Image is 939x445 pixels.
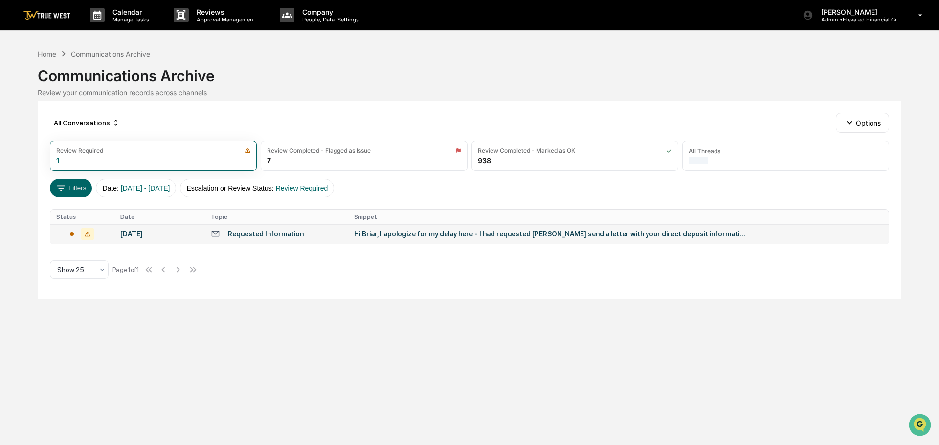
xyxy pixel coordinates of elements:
div: 🗄️ [71,201,79,209]
div: 🔎 [10,219,18,227]
img: icon [455,148,461,154]
img: icon [245,148,251,154]
a: 🖐️Preclearance [6,196,67,213]
div: 🖐️ [10,201,18,209]
div: 938 [478,156,491,165]
img: 1746055101610-c473b297-6a78-478c-a979-82029cc54cd1 [10,75,27,92]
span: • [81,159,85,167]
a: 🔎Data Lookup [6,214,66,232]
div: Communications Archive [71,50,150,58]
button: Options [836,113,889,132]
img: icon [666,148,672,154]
button: Escalation or Review Status:Review Required [180,179,334,197]
img: logo [23,11,70,20]
div: All Conversations [50,115,124,130]
span: • [81,133,85,141]
span: Preclearance [20,200,63,210]
span: Attestations [81,200,121,210]
button: See all [152,106,178,118]
p: [PERSON_NAME] [813,8,904,16]
th: Status [50,210,114,224]
p: Reviews [189,8,260,16]
th: Date [114,210,205,224]
div: Past conversations [10,108,66,116]
div: Page 1 of 1 [112,266,139,274]
div: Communications Archive [38,59,901,85]
p: Admin • Elevated Financial Group [813,16,904,23]
p: Manage Tasks [105,16,154,23]
div: 7 [267,156,271,165]
span: Data Lookup [20,218,62,228]
a: Powered byPylon [69,242,118,250]
p: Approval Management [189,16,260,23]
button: Filters [50,179,92,197]
div: [DATE] [120,230,199,238]
p: Calendar [105,8,154,16]
div: Review Completed - Marked as OK [478,147,575,154]
button: Start new chat [166,78,178,89]
span: [PERSON_NAME] [30,133,79,141]
div: We're available if you need us! [44,85,134,92]
span: Pylon [97,242,118,250]
div: Review Required [56,147,103,154]
div: 1 [56,156,59,165]
p: Company [294,8,364,16]
span: [PERSON_NAME] [30,159,79,167]
span: Review Required [276,184,328,192]
div: All Threads [689,148,720,155]
img: 8933085812038_c878075ebb4cc5468115_72.jpg [21,75,38,92]
div: Review Completed - Flagged as Issue [267,147,371,154]
a: 🗄️Attestations [67,196,125,213]
span: [DATE] [87,133,107,141]
th: Snippet [348,210,889,224]
div: Requested Information [228,230,304,238]
th: Topic [205,210,348,224]
button: Date:[DATE] - [DATE] [96,179,176,197]
span: [DATE] [87,159,107,167]
div: Start new chat [44,75,160,85]
p: How can we help? [10,21,178,36]
iframe: Open customer support [908,413,934,439]
div: Hi Briar, I apologize for my delay here - I had requested [PERSON_NAME] send a letter with your d... [354,230,745,238]
div: Review your communication records across channels [38,88,901,97]
img: Tammy Steffen [10,124,25,139]
span: [DATE] - [DATE] [121,184,170,192]
p: People, Data, Settings [294,16,364,23]
div: Home [38,50,56,58]
img: Tammy Steffen [10,150,25,166]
